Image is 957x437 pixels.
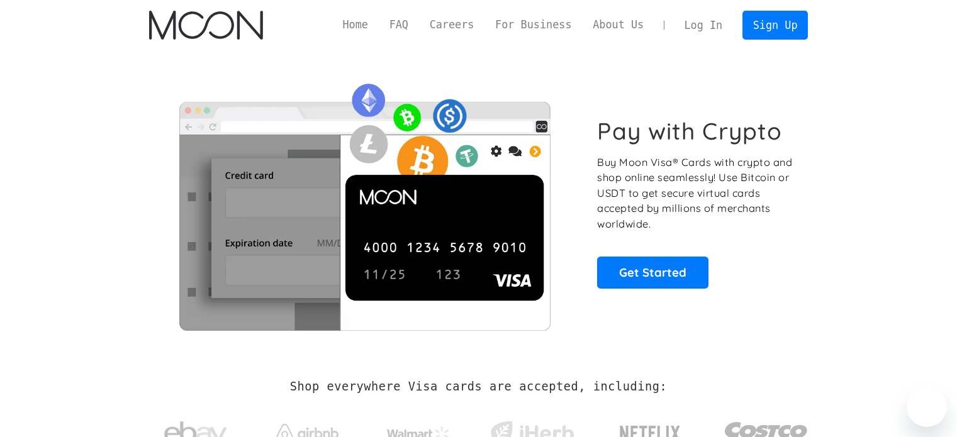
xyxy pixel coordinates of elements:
h1: Pay with Crypto [597,117,782,145]
a: About Us [582,17,654,33]
a: Get Started [597,257,708,288]
p: Buy Moon Visa® Cards with crypto and shop online seamlessly! Use Bitcoin or USDT to get secure vi... [597,155,794,232]
img: Moon Cards let you spend your crypto anywhere Visa is accepted. [149,75,580,330]
a: Careers [419,17,484,33]
iframe: Button to launch messaging window [907,387,947,427]
a: Sign Up [742,11,808,39]
a: FAQ [379,17,419,33]
img: Moon Logo [149,11,263,40]
a: home [149,11,263,40]
h2: Shop everywhere Visa cards are accepted, including: [290,380,667,394]
a: Log In [674,11,733,39]
a: For Business [484,17,582,33]
a: Home [332,17,379,33]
